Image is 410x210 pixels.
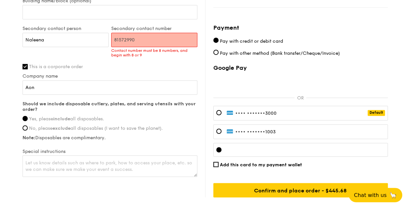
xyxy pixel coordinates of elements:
input: Yes, pleaseincludeall disposables. [23,116,28,121]
span: •••• •••••• [235,111,263,116]
button: Chat with us🦙 [349,188,402,202]
strong: Should we include disposable cutlery, plates, and serving utensils with your order? [23,101,196,112]
strong: exclude [53,126,70,131]
span: Chat with us [354,192,387,198]
iframe: Secure payment button frame [213,75,388,90]
label: Secondary contact number [111,26,197,31]
div: Contact number must be 8 numbers, and begin with 8 or 9 [111,48,197,57]
span: •••• •••••• [235,129,263,135]
label: Google Pay [213,64,388,71]
h4: Payment [213,23,388,32]
label: Disposables are complimentary. [23,135,197,141]
strong: Note: [23,135,35,141]
span: Add this card to my payment wallet [220,162,302,167]
label: Secondary contact person [23,26,109,31]
span: This is a corporate order [29,64,83,69]
input: Pay with other method (Bank transfer/Cheque/Invoice) [213,50,219,55]
span: Pay with credit or debit card [220,38,283,44]
span: Pay with other method (Bank transfer/Cheque/Invoice) [220,50,340,56]
input: Confirm and place order - $445.68 [213,183,388,197]
label: •1003 [227,129,276,135]
p: OR [295,95,306,101]
input: This is a corporate order [23,64,28,69]
label: Special instructions [23,148,197,154]
div: Default [368,110,385,116]
input: Pay with credit or debit card [213,37,219,43]
iframe: Secure card payment input frame [227,147,385,152]
input: No, pleaseexcludeall disposables (I want to save the planet). [23,125,28,130]
img: amex.5e22690f.svg [227,110,234,115]
span: 🦙 [389,191,397,199]
label: •3000 [227,111,277,116]
span: Yes, please all disposables. [29,116,104,122]
strong: include [53,116,70,122]
label: Company name [23,73,197,79]
span: No, please all disposables (I want to save the planet). [29,126,163,131]
img: amex.5e22690f.svg [227,129,234,133]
